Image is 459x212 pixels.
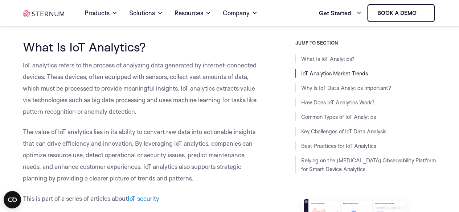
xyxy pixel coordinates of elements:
a: How Does IoT Analytics Work? [301,99,374,106]
span: This is part of a series of articles about [23,195,128,202]
button: Open CMP widget [4,191,21,208]
a: What Is IoT Analytics? [301,55,354,62]
a: Common Types of IoT Analytics [301,113,376,120]
a: Best Practices for IoT Analytics [301,142,376,149]
span: IoT analytics refers to the process of analyzing data generated by internet-connected devices. Th... [23,61,257,115]
a: IoT Analytics Market Trends [301,70,368,77]
a: Key Challenges of IoT Data Analysis [301,128,386,135]
a: Why Is IoT Data Analytics Important? [301,84,391,91]
h3: JUMP TO SECTION [295,40,436,46]
a: Relying on the [MEDICAL_DATA] Observability Platform for Smart Device Analytics [301,157,435,172]
a: IoT security [128,195,159,202]
a: Get Started [319,6,361,20]
a: Book a demo [367,4,435,22]
img: sternum iot [23,10,64,17]
span: The value of IoT analytics lies in its ability to convert raw data into actionable insights that ... [23,128,255,182]
img: sternum iot [419,10,425,16]
span: What Is IoT Analytics? [23,39,146,54]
